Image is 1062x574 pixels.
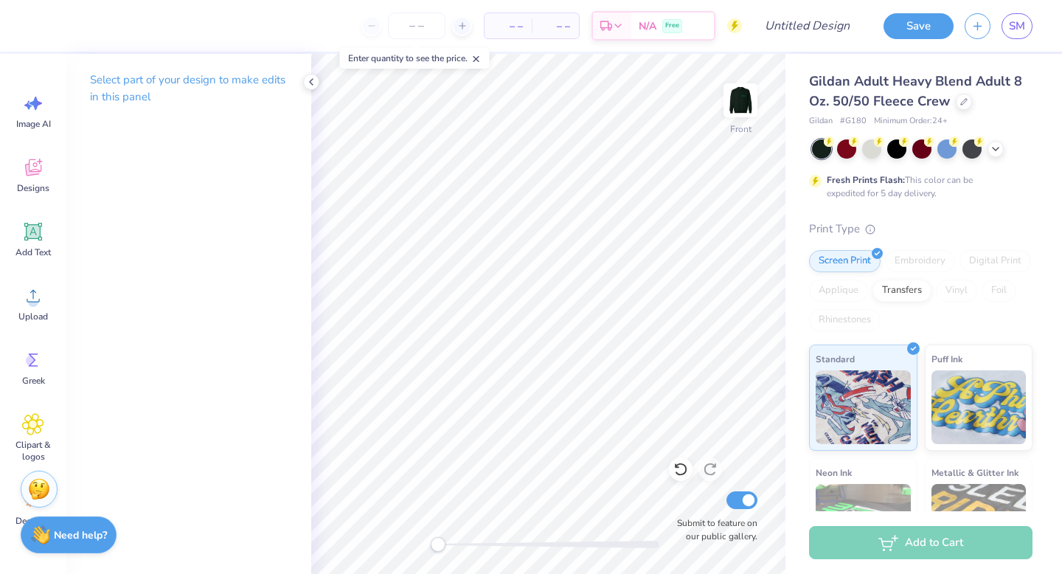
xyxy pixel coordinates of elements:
div: Transfers [872,280,931,302]
span: Upload [18,311,48,322]
div: Screen Print [809,250,881,272]
strong: Need help? [54,528,107,542]
span: Image AI [16,118,51,130]
div: Applique [809,280,868,302]
span: – – [493,18,523,34]
div: Digital Print [959,250,1031,272]
div: Accessibility label [431,537,445,552]
input: Untitled Design [753,11,861,41]
div: Enter quantity to see the price. [340,48,490,69]
span: Puff Ink [931,351,962,367]
img: Puff Ink [931,370,1027,444]
div: Front [730,122,752,136]
span: Gildan Adult Heavy Blend Adult 8 Oz. 50/50 Fleece Crew [809,72,1022,110]
span: Designs [17,182,49,194]
span: Standard [816,351,855,367]
div: This color can be expedited for 5 day delivery. [827,173,1008,200]
strong: Fresh Prints Flash: [827,174,905,186]
div: Rhinestones [809,309,881,331]
span: # G180 [840,115,867,128]
label: Submit to feature on our public gallery. [669,516,757,543]
div: Vinyl [936,280,977,302]
img: Standard [816,370,911,444]
span: Add Text [15,246,51,258]
p: Select part of your design to make edits in this panel [90,72,288,106]
span: Free [665,21,679,31]
span: – – [541,18,570,34]
img: Metallic & Glitter Ink [931,484,1027,558]
input: – – [388,13,445,39]
div: Print Type [809,221,1032,238]
span: SM [1009,18,1025,35]
span: Neon Ink [816,465,852,480]
span: Decorate [15,515,51,527]
a: SM [1002,13,1032,39]
span: Metallic & Glitter Ink [931,465,1018,480]
img: Front [726,86,755,115]
button: Save [884,13,954,39]
img: Neon Ink [816,484,911,558]
span: Greek [22,375,45,387]
div: Embroidery [885,250,955,272]
div: Foil [982,280,1016,302]
span: Gildan [809,115,833,128]
span: Clipart & logos [9,439,58,463]
span: N/A [639,18,656,34]
span: Minimum Order: 24 + [874,115,948,128]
